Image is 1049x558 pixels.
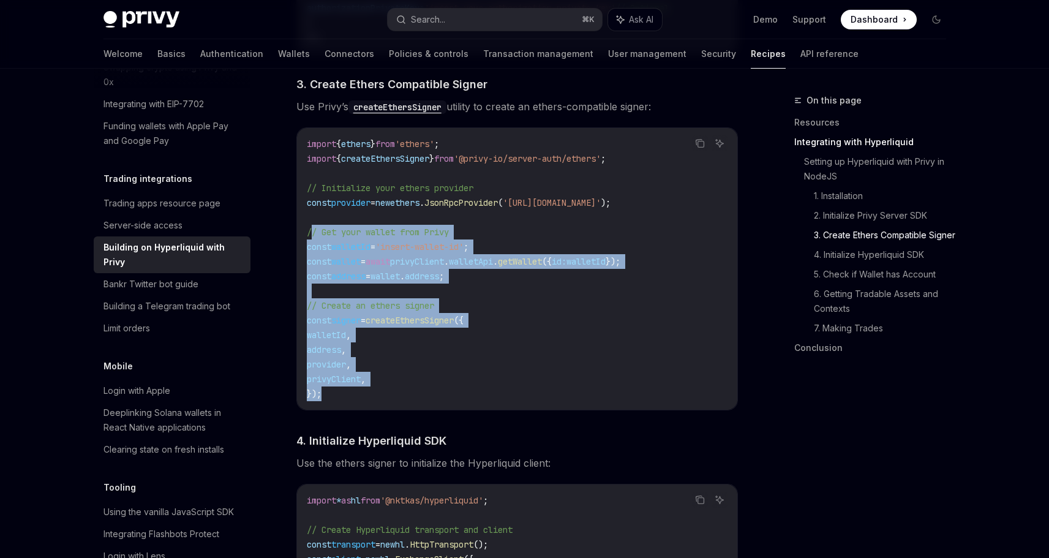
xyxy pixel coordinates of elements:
[307,539,331,550] span: const
[103,480,136,495] h5: Tooling
[629,13,653,26] span: Ask AI
[814,265,956,284] a: 5. Check if Wallet has Account
[278,39,310,69] a: Wallets
[296,454,738,472] span: Use the ethers signer to initialize the Hyperliquid client:
[341,495,351,506] span: as
[804,152,956,186] a: Setting up Hyperliquid with Privy in NodeJS
[103,97,204,111] div: Integrating with EIP-7702
[94,295,250,317] a: Building a Telegram trading bot
[542,256,552,267] span: ({
[692,492,708,508] button: Copy the contents from the code block
[307,330,346,341] span: walletId
[346,359,351,370] span: ,
[370,197,375,208] span: =
[606,256,620,267] span: });
[331,256,361,267] span: wallet
[800,39,859,69] a: API reference
[296,432,446,449] span: 4. Initialize Hyperliquid SDK
[410,539,473,550] span: HttpTransport
[366,315,454,326] span: createEthersSigner
[361,374,366,385] span: ,
[390,256,444,267] span: privyClient
[325,39,374,69] a: Connectors
[424,197,498,208] span: JsonRpcProvider
[464,241,468,252] span: ;
[296,98,738,115] span: Use Privy’s utility to create an ethers-compatible signer:
[307,388,321,399] span: });
[792,13,826,26] a: Support
[566,256,606,267] span: walletId
[712,492,728,508] button: Ask AI
[103,277,198,292] div: Bankr Twitter bot guide
[94,273,250,295] a: Bankr Twitter bot guide
[331,315,361,326] span: signer
[307,300,434,311] span: // Create an ethers signer
[307,359,346,370] span: provider
[94,192,250,214] a: Trading apps resource page
[94,317,250,339] a: Limit orders
[388,9,602,31] button: Search...⌘K
[103,218,182,233] div: Server-side access
[307,271,331,282] span: const
[434,138,439,149] span: ;
[814,206,956,225] a: 2. Initialize Privy Server SDK
[296,76,487,92] span: 3. Create Ethers Compatible Signer
[336,153,341,164] span: {
[307,227,449,238] span: // Get your wallet from Privy
[346,330,351,341] span: ,
[94,93,250,115] a: Integrating with EIP-7702
[307,524,513,535] span: // Create Hyperliquid transport and client
[103,11,179,28] img: dark logo
[307,138,336,149] span: import
[370,271,400,282] span: wallet
[814,186,956,206] a: 1. Installation
[390,197,419,208] span: ethers
[366,256,390,267] span: await
[473,539,488,550] span: ();
[307,374,361,385] span: privyClient
[103,172,192,186] h5: Trading integrations
[348,100,446,113] a: createEthersSigner
[94,402,250,439] a: Deeplinking Solana wallets in React Native applications
[439,271,444,282] span: ;
[94,115,250,152] a: Funding wallets with Apple Pay and Google Pay
[405,539,410,550] span: .
[103,505,234,519] div: Using the vanilla JavaScript SDK
[103,240,243,270] div: Building on Hyperliquid with Privy
[307,315,331,326] span: const
[449,256,493,267] span: walletApi
[498,197,503,208] span: (
[94,380,250,402] a: Login with Apple
[380,539,395,550] span: new
[331,271,366,282] span: address
[103,527,219,541] div: Integrating Flashbots Protect
[375,197,390,208] span: new
[701,39,736,69] a: Security
[341,344,346,355] span: ,
[751,39,786,69] a: Recipes
[419,197,424,208] span: .
[582,15,595,25] span: ⌘ K
[331,197,370,208] span: provider
[307,344,341,355] span: address
[361,256,366,267] span: =
[370,241,375,252] span: =
[601,153,606,164] span: ;
[927,10,946,29] button: Toggle dark mode
[851,13,898,26] span: Dashboard
[380,495,483,506] span: '@nktkas/hyperliquid'
[814,319,956,338] a: 7. Making Trades
[103,321,150,336] div: Limit orders
[94,236,250,273] a: Building on Hyperliquid with Privy
[712,135,728,151] button: Ask AI
[375,138,395,149] span: from
[389,39,468,69] a: Policies & controls
[814,284,956,319] a: 6. Getting Tradable Assets and Contexts
[307,183,473,194] span: // Initialize your ethers provider
[794,113,956,132] a: Resources
[370,138,375,149] span: }
[814,225,956,245] a: 3. Create Ethers Compatible Signer
[395,138,434,149] span: 'ethers'
[552,256,566,267] span: id:
[444,256,449,267] span: .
